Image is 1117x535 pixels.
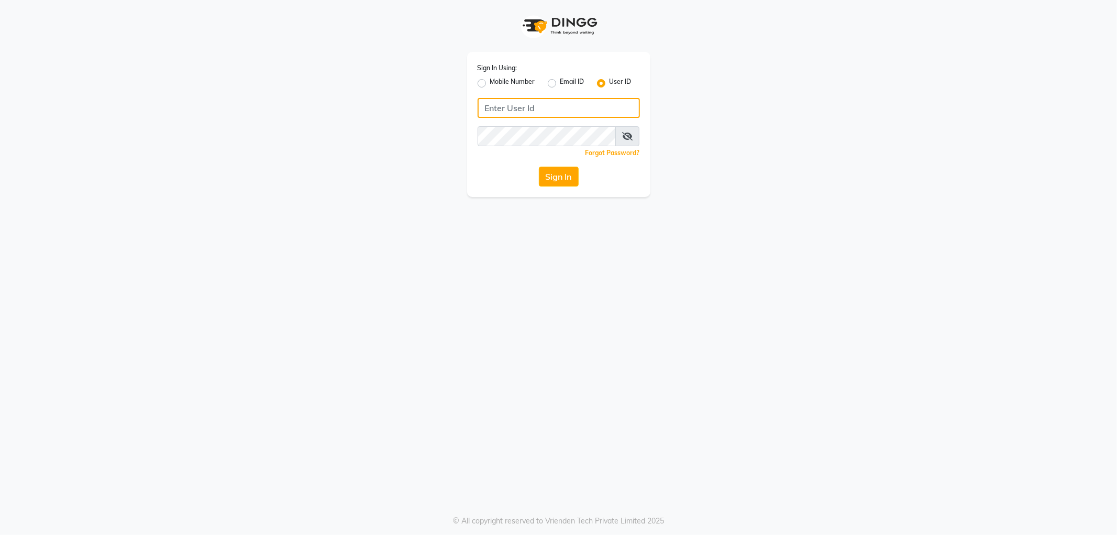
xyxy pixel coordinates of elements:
label: Mobile Number [490,77,535,90]
label: User ID [610,77,632,90]
input: Username [478,98,640,118]
img: logo1.svg [517,10,601,41]
a: Forgot Password? [585,149,640,157]
button: Sign In [539,167,579,187]
input: Username [478,126,616,146]
label: Sign In Using: [478,63,517,73]
label: Email ID [560,77,584,90]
